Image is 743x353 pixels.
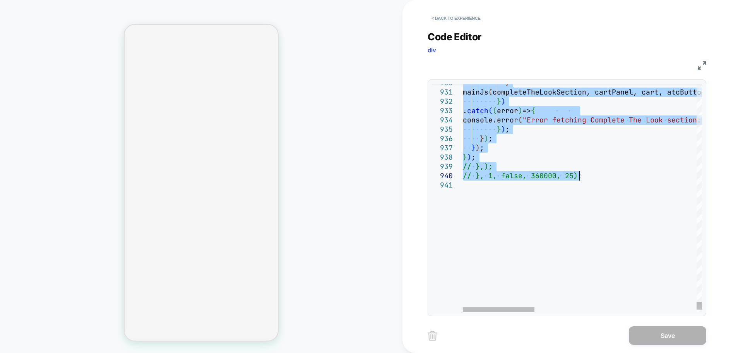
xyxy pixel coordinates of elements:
[428,12,484,24] button: < Back to experience
[484,134,488,143] span: )
[629,326,706,345] button: Save
[432,115,453,125] div: 934
[501,125,505,134] span: )
[432,153,453,162] div: 938
[531,106,535,115] span: {
[497,97,501,106] span: }
[432,181,453,190] div: 941
[428,31,482,43] span: Code Editor
[432,162,453,171] div: 939
[463,115,518,124] span: console.error
[480,143,484,152] span: ;
[501,97,505,106] span: )
[497,106,518,115] span: error
[493,88,705,96] span: completeTheLookSection, cartPanel, cart, atcButton
[493,106,497,115] span: (
[476,143,480,152] span: )
[463,171,582,180] span: // }, 1, false, 360000, 25);
[428,331,437,341] img: delete
[432,88,453,97] div: 931
[488,106,493,115] span: (
[471,153,476,162] span: ;
[522,115,705,124] span: "Error fetching Complete The Look section:"
[505,125,510,134] span: ;
[463,88,488,96] span: mainJs
[480,134,484,143] span: }
[432,143,453,153] div: 937
[463,162,493,171] span: // },);
[463,106,467,115] span: .
[488,134,493,143] span: ;
[518,115,522,124] span: (
[432,125,453,134] div: 935
[467,106,488,115] span: catch
[488,88,493,96] span: (
[432,134,453,143] div: 936
[497,125,501,134] span: }
[471,143,476,152] span: }
[467,153,471,162] span: )
[698,61,706,70] img: fullscreen
[432,171,453,181] div: 940
[463,153,467,162] span: }
[518,106,522,115] span: )
[432,97,453,106] div: 932
[428,46,436,54] span: div
[522,106,531,115] span: =>
[432,106,453,115] div: 933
